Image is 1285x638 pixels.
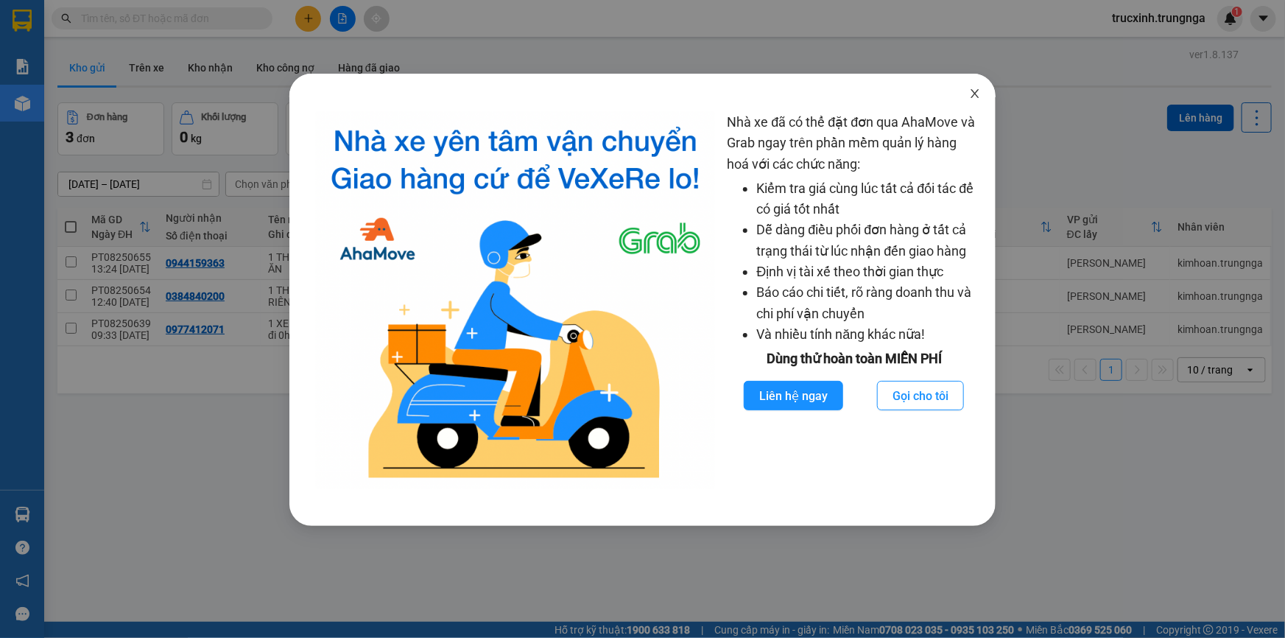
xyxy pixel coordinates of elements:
span: close [969,88,981,99]
div: Nhà xe đã có thể đặt đơn qua AhaMove và Grab ngay trên phần mềm quản lý hàng hoá với các chức năng: [727,112,981,489]
li: Dễ dàng điều phối đơn hàng ở tất cả trạng thái từ lúc nhận đến giao hàng [756,220,981,262]
li: Kiểm tra giá cùng lúc tất cả đối tác để có giá tốt nhất [756,178,981,220]
span: Liên hệ ngay [759,387,828,405]
div: Dùng thử hoàn toàn MIỄN PHÍ [727,348,981,369]
li: Và nhiều tính năng khác nữa! [756,324,981,345]
span: Gọi cho tôi [893,387,948,405]
li: Định vị tài xế theo thời gian thực [756,262,981,282]
button: Liên hệ ngay [744,381,843,410]
button: Close [954,74,996,115]
li: Báo cáo chi tiết, rõ ràng doanh thu và chi phí vận chuyển [756,282,981,324]
img: logo [316,112,716,489]
button: Gọi cho tôi [877,381,964,410]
